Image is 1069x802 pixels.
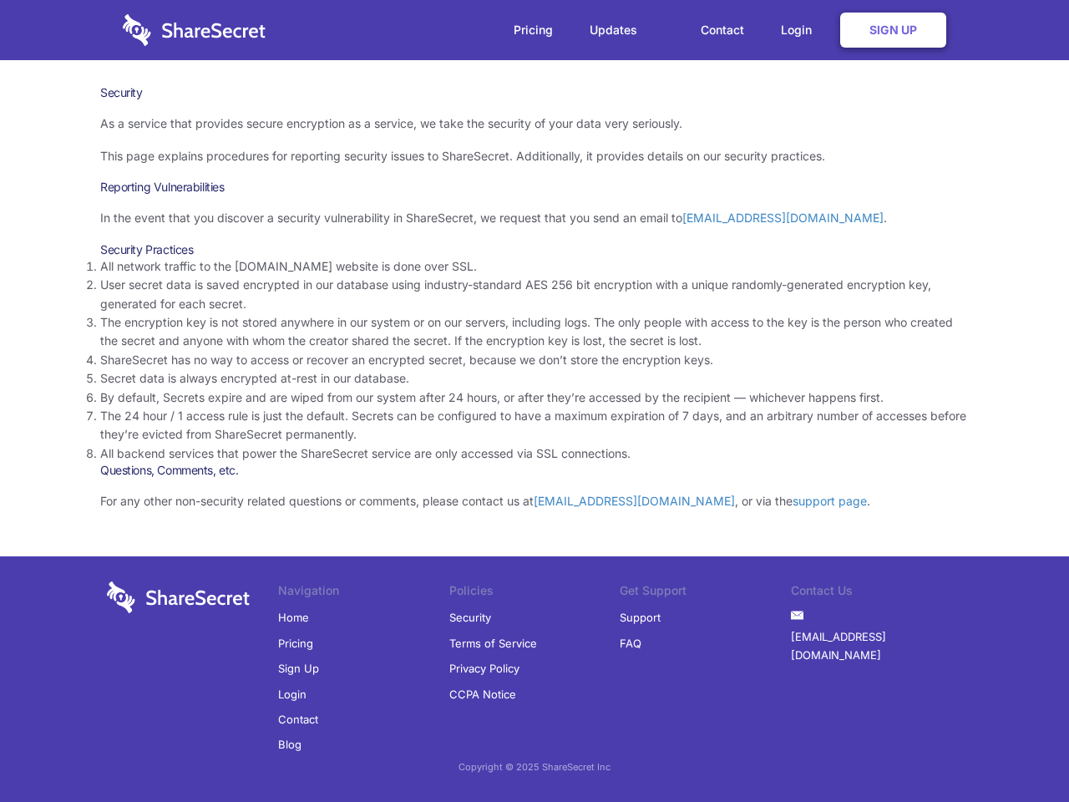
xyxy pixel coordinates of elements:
[100,276,969,313] li: User secret data is saved encrypted in our database using industry-standard AES 256 bit encryptio...
[100,85,969,100] h1: Security
[684,4,761,56] a: Contact
[100,180,969,195] h3: Reporting Vulnerabilities
[497,4,570,56] a: Pricing
[449,605,491,630] a: Security
[791,624,962,668] a: [EMAIL_ADDRESS][DOMAIN_NAME]
[449,581,621,605] li: Policies
[100,369,969,388] li: Secret data is always encrypted at-rest in our database.
[278,581,449,605] li: Navigation
[100,257,969,276] li: All network traffic to the [DOMAIN_NAME] website is done over SSL.
[100,209,969,227] p: In the event that you discover a security vulnerability in ShareSecret, we request that you send ...
[682,211,884,225] a: [EMAIL_ADDRESS][DOMAIN_NAME]
[791,581,962,605] li: Contact Us
[764,4,837,56] a: Login
[278,656,319,681] a: Sign Up
[793,494,867,508] a: support page
[449,656,519,681] a: Privacy Policy
[100,463,969,478] h3: Questions, Comments, etc.
[100,147,969,165] p: This page explains procedures for reporting security issues to ShareSecret. Additionally, it prov...
[100,388,969,407] li: By default, Secrets expire and are wiped from our system after 24 hours, or after they’re accesse...
[100,242,969,257] h3: Security Practices
[278,682,307,707] a: Login
[107,581,250,613] img: logo-wordmark-white-trans-d4663122ce5f474addd5e946df7df03e33cb6a1c49d2221995e7729f52c070b2.svg
[620,581,791,605] li: Get Support
[449,631,537,656] a: Terms of Service
[100,407,969,444] li: The 24 hour / 1 access rule is just the default. Secrets can be configured to have a maximum expi...
[278,631,313,656] a: Pricing
[100,444,969,463] li: All backend services that power the ShareSecret service are only accessed via SSL connections.
[100,351,969,369] li: ShareSecret has no way to access or recover an encrypted secret, because we don’t store the encry...
[278,732,301,757] a: Blog
[100,313,969,351] li: The encryption key is not stored anywhere in our system or on our servers, including logs. The on...
[100,114,969,133] p: As a service that provides secure encryption as a service, we take the security of your data very...
[100,492,969,510] p: For any other non-security related questions or comments, please contact us at , or via the .
[449,682,516,707] a: CCPA Notice
[840,13,946,48] a: Sign Up
[278,605,309,630] a: Home
[123,14,266,46] img: logo-wordmark-white-trans-d4663122ce5f474addd5e946df7df03e33cb6a1c49d2221995e7729f52c070b2.svg
[278,707,318,732] a: Contact
[534,494,735,508] a: [EMAIL_ADDRESS][DOMAIN_NAME]
[620,605,661,630] a: Support
[620,631,641,656] a: FAQ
